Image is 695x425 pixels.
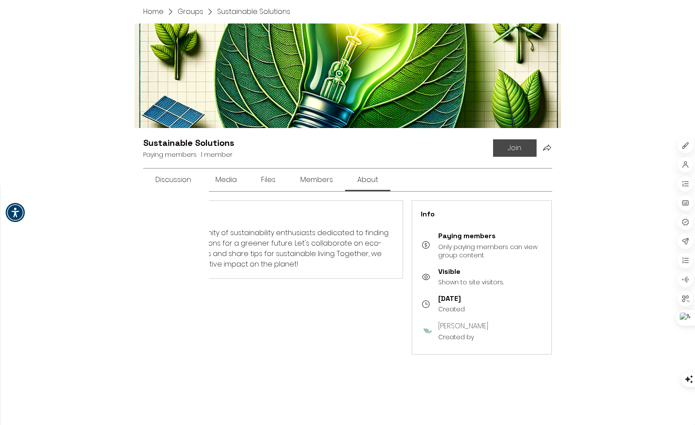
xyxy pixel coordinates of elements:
span: Sustainable Solutions [217,7,290,17]
a: Home [143,7,164,17]
span: Paying members [438,231,496,240]
span: 1 member [201,150,232,159]
p: Visible [438,267,543,277]
span: Join our community of sustainability enthusiasts dedicated to finding innovative solutions for a ... [152,228,390,269]
span: Media [215,175,237,185]
span: About [357,175,378,185]
p: [DATE] [438,294,543,304]
button: Share group [542,142,552,153]
span: Files [261,175,275,185]
span: Members [300,175,333,185]
h1: Sustainable Solutions [143,137,234,149]
span: · [198,150,199,159]
div: Accessibility Menu [6,203,25,222]
h2: Info [421,209,543,219]
span: [PERSON_NAME] [438,321,488,331]
button: Join [493,139,537,157]
p: Shown to site visitors. [438,278,543,287]
span: Paying members [143,150,197,159]
nav: breadcrumbs [143,5,552,18]
a: Aaron Levin [438,321,488,331]
p: Created by [438,333,543,342]
p: Created [438,305,543,314]
h2: About [152,209,394,219]
a: Groups [178,7,203,17]
svg: Paying members [421,240,431,250]
span: Join [508,145,521,152]
span: Discussion [155,175,191,185]
img: Aaron Levin [421,325,433,337]
p: Only paying members can view group content. [438,243,543,260]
